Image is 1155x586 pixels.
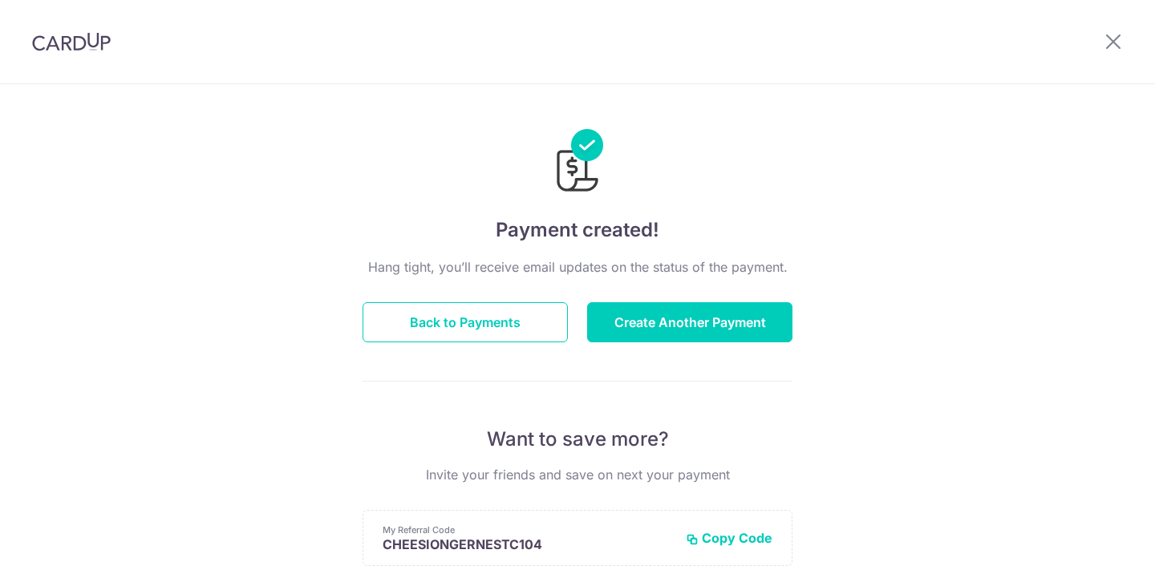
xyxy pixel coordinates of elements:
p: Hang tight, you’ll receive email updates on the status of the payment. [363,257,792,277]
button: Back to Payments [363,302,568,342]
p: Invite your friends and save on next your payment [363,465,792,484]
button: Copy Code [686,530,772,546]
img: CardUp [32,32,111,51]
img: Payments [552,129,603,196]
p: My Referral Code [383,523,673,536]
p: Want to save more? [363,426,792,452]
iframe: Opens a widget where you can find more information [1052,538,1139,578]
h4: Payment created! [363,216,792,245]
p: CHEESIONGERNESTC104 [383,536,673,552]
button: Create Another Payment [587,302,792,342]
